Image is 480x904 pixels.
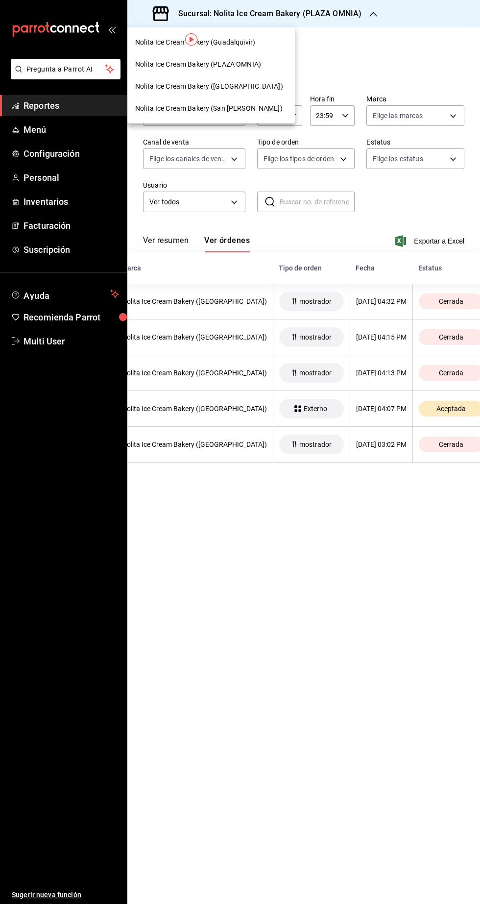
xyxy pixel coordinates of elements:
div: Nolita Ice Cream Bakery (Guadalquivir) [127,31,295,53]
span: Nolita Ice Cream Bakery (PLAZA OMNIA) [135,59,261,70]
span: Nolita Ice Cream Bakery (Guadalquivir) [135,37,255,48]
img: Tooltip marker [185,33,197,46]
span: Nolita Ice Cream Bakery ([GEOGRAPHIC_DATA]) [135,81,283,92]
span: Nolita Ice Cream Bakery (San [PERSON_NAME]) [135,103,283,114]
div: Nolita Ice Cream Bakery (San [PERSON_NAME]) [127,98,295,120]
div: Nolita Ice Cream Bakery ([GEOGRAPHIC_DATA]) [127,75,295,98]
div: Nolita Ice Cream Bakery (PLAZA OMNIA) [127,53,295,75]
